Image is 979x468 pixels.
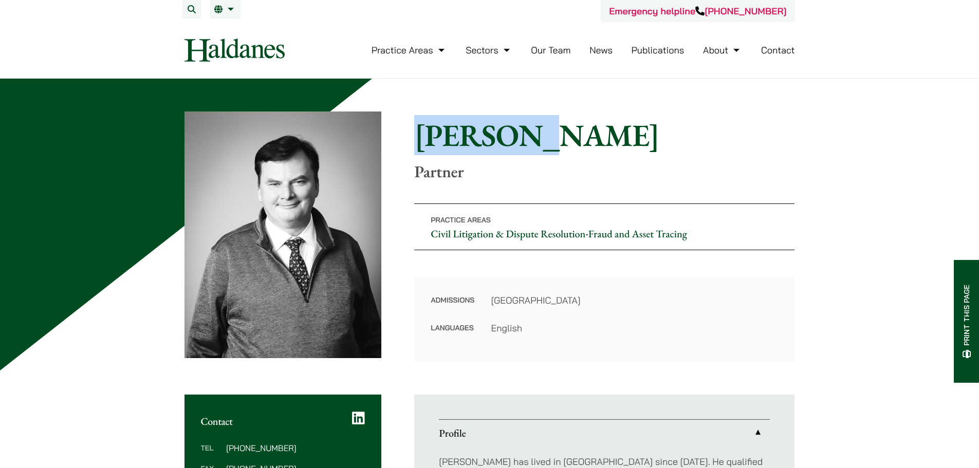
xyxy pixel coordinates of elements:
a: Profile [439,420,770,446]
h1: [PERSON_NAME] [414,117,795,154]
a: LinkedIn [352,411,365,425]
dt: Admissions [431,293,474,321]
a: EN [214,5,236,13]
dd: [PHONE_NUMBER] [226,444,365,452]
a: Civil Litigation & Dispute Resolution [431,227,585,240]
a: Sectors [466,44,512,56]
p: • [414,203,795,250]
a: Contact [761,44,795,56]
a: About [703,44,742,56]
a: Our Team [531,44,570,56]
img: Logo of Haldanes [184,39,285,62]
h2: Contact [201,415,365,427]
a: Fraud and Asset Tracing [588,227,687,240]
a: News [589,44,613,56]
p: Partner [414,162,795,181]
a: Emergency helpline[PHONE_NUMBER] [609,5,786,17]
dd: [GEOGRAPHIC_DATA] [491,293,778,307]
dd: English [491,321,778,335]
span: Practice Areas [431,215,491,224]
dt: Languages [431,321,474,335]
a: Publications [632,44,685,56]
dt: Tel [201,444,222,464]
a: Practice Areas [372,44,447,56]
